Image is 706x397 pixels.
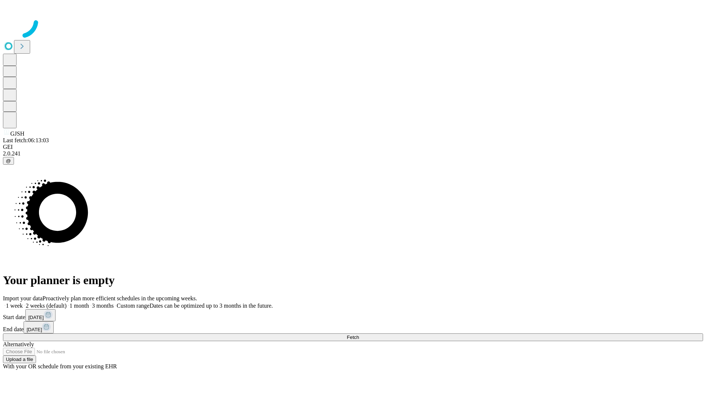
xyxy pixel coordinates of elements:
[3,295,43,301] span: Import your data
[28,315,44,320] span: [DATE]
[10,130,24,137] span: GJSH
[3,144,703,150] div: GEI
[3,157,14,165] button: @
[25,309,56,321] button: [DATE]
[43,295,197,301] span: Proactively plan more efficient schedules in the upcoming weeks.
[69,303,89,309] span: 1 month
[3,321,703,333] div: End date
[150,303,273,309] span: Dates can be optimized up to 3 months in the future.
[347,335,359,340] span: Fetch
[3,137,49,143] span: Last fetch: 06:13:03
[3,273,703,287] h1: Your planner is empty
[3,150,703,157] div: 2.0.241
[3,309,703,321] div: Start date
[6,303,23,309] span: 1 week
[3,333,703,341] button: Fetch
[3,363,117,369] span: With your OR schedule from your existing EHR
[26,327,42,332] span: [DATE]
[92,303,114,309] span: 3 months
[3,355,36,363] button: Upload a file
[26,303,67,309] span: 2 weeks (default)
[3,341,34,347] span: Alternatively
[24,321,54,333] button: [DATE]
[117,303,149,309] span: Custom range
[6,158,11,164] span: @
